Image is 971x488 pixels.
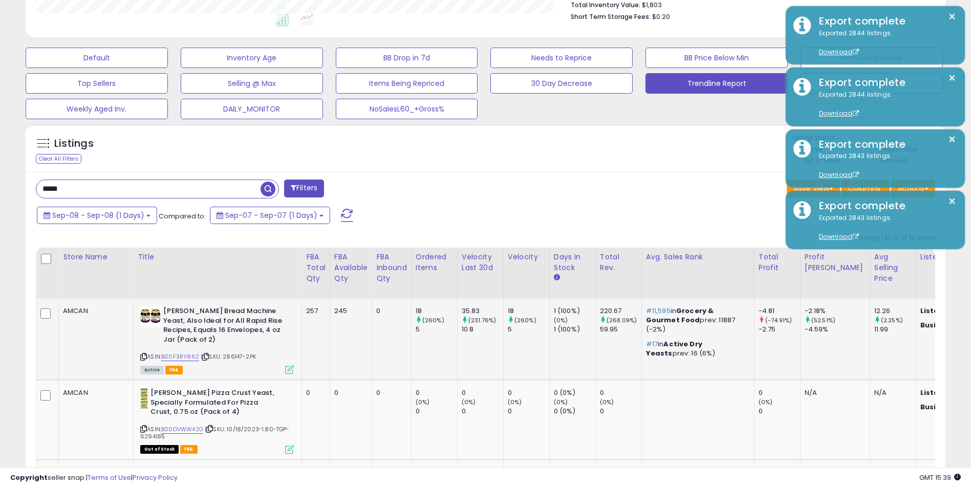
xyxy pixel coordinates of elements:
[422,316,444,324] small: (260%)
[920,388,967,397] b: Listed Price:
[920,306,967,316] b: Listed Price:
[841,180,890,197] button: Columns
[891,180,935,197] button: Actions
[462,306,503,316] div: 35.83
[508,407,549,416] div: 0
[140,306,161,327] img: 41H-jPYpo1L._SL40_.jpg
[140,425,290,440] span: | SKU: 10/18/2023-1.80-TGP-6294185
[508,388,549,397] div: 0
[811,198,957,213] div: Export complete
[600,407,641,416] div: 0
[63,306,125,316] div: AMCAN
[554,273,560,282] small: Days In Stock.
[848,183,880,193] span: Columns
[554,407,595,416] div: 0 (0%)
[468,316,496,324] small: (231.76%)
[181,48,323,68] button: Inventory Age
[948,72,956,84] button: ×
[571,1,640,9] b: Total Inventory Value:
[416,398,430,406] small: (0%)
[811,137,957,152] div: Export complete
[554,252,591,273] div: Days In Stock
[462,252,499,273] div: Velocity Last 30d
[140,388,294,453] div: ASIN:
[787,180,840,197] button: Save View
[334,306,364,316] div: 245
[759,398,773,406] small: (0%)
[805,325,870,334] div: -4.59%
[37,207,157,224] button: Sep-08 - Sep-08 (1 Days)
[805,388,862,397] div: N/A
[646,340,746,358] p: in prev: 16 (6%)
[181,73,323,94] button: Selling @ Max
[811,14,957,29] div: Export complete
[416,325,457,334] div: 5
[63,252,129,262] div: Store Name
[508,325,549,334] div: 5
[88,473,131,482] a: Terms of Use
[874,306,916,316] div: 12.26
[819,109,859,118] a: Download
[646,339,702,358] span: Active Dry Yeasts
[819,170,859,179] a: Download
[138,252,297,262] div: Title
[811,151,957,180] div: Exported 2843 listings.
[646,252,750,262] div: Avg. Sales Rank
[554,306,595,316] div: 1 (100%)
[759,388,800,397] div: 0
[306,306,322,316] div: 257
[376,388,403,397] div: 0
[508,306,549,316] div: 18
[490,73,633,94] button: 30 Day Decrease
[416,306,457,316] div: 18
[600,252,637,273] div: Total Rev.
[646,306,714,325] span: Grocery & Gourmet Food
[607,316,637,324] small: (268.09%)
[225,210,317,220] span: Sep-07 - Sep-07 (1 Days)
[819,232,859,241] a: Download
[645,73,788,94] button: Trendline Report
[336,99,478,119] button: NoSalesL60_+Gross%
[874,325,916,334] div: 11.99
[948,195,956,208] button: ×
[163,306,288,347] b: [PERSON_NAME] Bread Machine Yeast, Also Ideal for All Rapid Rise Recipes, Equals 16 Envelopes, 4 ...
[874,252,912,284] div: Avg Selling Price
[336,73,478,94] button: Items Being Repriced
[765,316,792,324] small: (-74.91%)
[919,473,961,482] span: 2025-09-9 15:39 GMT
[63,388,125,397] div: AMCAN
[881,316,903,324] small: (2.25%)
[334,252,368,284] div: FBA Available Qty
[811,75,957,90] div: Export complete
[759,407,800,416] div: 0
[514,316,536,324] small: (260%)
[10,473,178,483] div: seller snap | |
[52,210,144,220] span: Sep-08 - Sep-08 (1 Days)
[416,388,457,397] div: 0
[161,425,203,434] a: B00DVWW42G
[26,99,168,119] button: Weekly Aged Inv.
[26,48,168,68] button: Default
[159,211,206,221] span: Compared to:
[462,407,503,416] div: 0
[376,306,403,316] div: 0
[571,12,651,21] b: Short Term Storage Fees:
[646,339,658,349] span: #17
[140,388,148,409] img: 51UXikSW8xL._SL40_.jpg
[759,252,796,273] div: Total Profit
[652,12,670,21] span: $0.20
[554,388,595,397] div: 0 (0%)
[759,306,800,316] div: -4.81
[306,252,326,284] div: FBA Total Qty
[180,445,198,454] span: FBA
[462,398,476,406] small: (0%)
[140,445,179,454] span: All listings that are currently out of stock and unavailable for purchase on Amazon
[759,325,800,334] div: -2.75
[600,398,614,406] small: (0%)
[165,366,183,374] span: FBA
[811,29,957,57] div: Exported 2844 listings.
[646,306,746,335] p: in prev: 11887 (-2%)
[140,366,164,374] span: All listings currently available for purchase on Amazon
[150,388,275,419] b: [PERSON_NAME] Pizza Crust Yeast, Specially Formulated For Pizza Crust, 0.75 oz (Pack of 4)
[554,325,595,334] div: 1 (100%)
